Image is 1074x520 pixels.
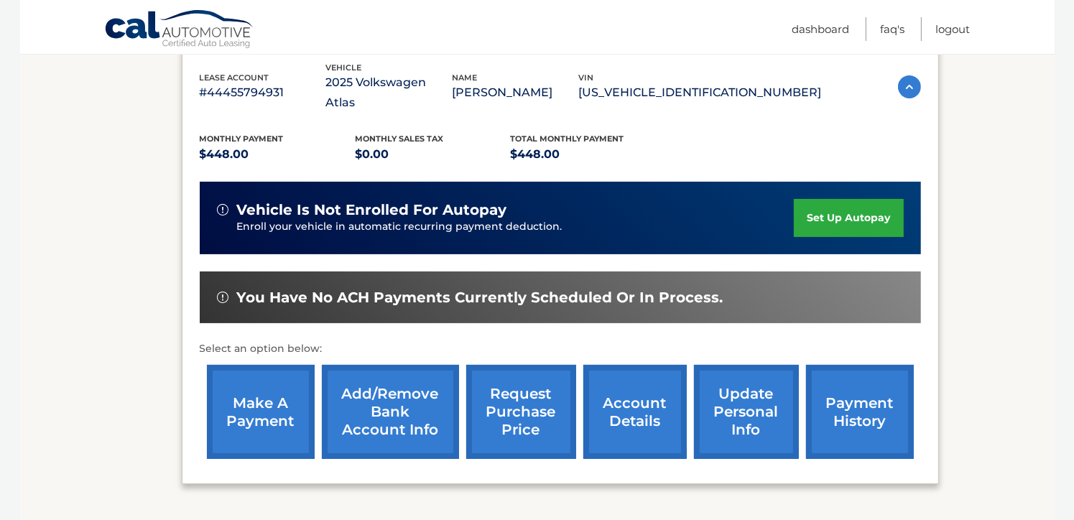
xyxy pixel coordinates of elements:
[794,199,903,237] a: set up autopay
[237,289,723,307] span: You have no ACH payments currently scheduled or in process.
[326,73,453,113] p: 2025 Volkswagen Atlas
[881,17,905,41] a: FAQ's
[583,365,687,459] a: account details
[511,134,624,144] span: Total Monthly Payment
[200,144,356,164] p: $448.00
[806,365,914,459] a: payment history
[453,73,478,83] span: name
[217,204,228,215] img: alert-white.svg
[355,134,443,144] span: Monthly sales Tax
[200,73,269,83] span: lease account
[898,75,921,98] img: accordion-active.svg
[453,83,579,103] p: [PERSON_NAME]
[326,62,362,73] span: vehicle
[217,292,228,303] img: alert-white.svg
[511,144,667,164] p: $448.00
[207,365,315,459] a: make a payment
[466,365,576,459] a: request purchase price
[792,17,850,41] a: Dashboard
[104,9,255,51] a: Cal Automotive
[355,144,511,164] p: $0.00
[579,83,822,103] p: [US_VEHICLE_IDENTIFICATION_NUMBER]
[200,134,284,144] span: Monthly Payment
[322,365,459,459] a: Add/Remove bank account info
[200,340,921,358] p: Select an option below:
[694,365,799,459] a: update personal info
[200,83,326,103] p: #44455794931
[237,201,507,219] span: vehicle is not enrolled for autopay
[579,73,594,83] span: vin
[936,17,971,41] a: Logout
[237,219,795,235] p: Enroll your vehicle in automatic recurring payment deduction.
